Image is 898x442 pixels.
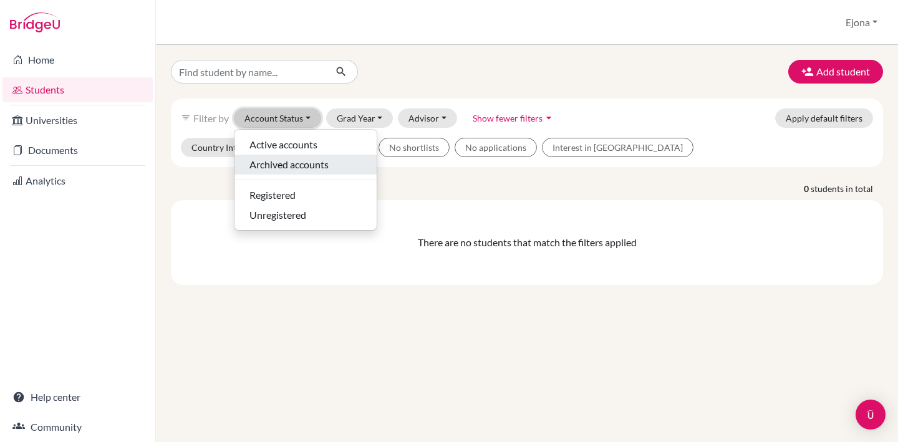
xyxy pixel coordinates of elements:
[249,157,329,172] span: Archived accounts
[788,60,883,84] button: Add student
[473,113,543,123] span: Show fewer filters
[856,400,886,430] div: Open Intercom Messenger
[455,138,537,157] button: No applications
[234,205,377,225] button: Unregistered
[840,11,883,34] button: Ejona
[193,112,229,124] span: Filter by
[2,138,153,163] a: Documents
[542,138,693,157] button: Interest in [GEOGRAPHIC_DATA]
[234,135,377,155] button: Active accounts
[543,112,555,124] i: arrow_drop_down
[2,168,153,193] a: Analytics
[249,137,317,152] span: Active accounts
[462,108,566,128] button: Show fewer filtersarrow_drop_down
[379,138,450,157] button: No shortlists
[234,129,377,231] div: Account Status
[811,182,883,195] span: students in total
[181,235,873,250] div: There are no students that match the filters applied
[181,113,191,123] i: filter_list
[249,208,306,223] span: Unregistered
[398,108,457,128] button: Advisor
[775,108,873,128] button: Apply default filters
[234,108,321,128] button: Account Status
[804,182,811,195] strong: 0
[326,108,393,128] button: Grad Year
[234,155,377,175] button: Archived accounts
[234,185,377,205] button: Registered
[249,188,296,203] span: Registered
[2,108,153,133] a: Universities
[2,47,153,72] a: Home
[2,415,153,440] a: Community
[181,138,274,157] button: Country Interest
[2,385,153,410] a: Help center
[2,77,153,102] a: Students
[171,60,326,84] input: Find student by name...
[10,12,60,32] img: Bridge-U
